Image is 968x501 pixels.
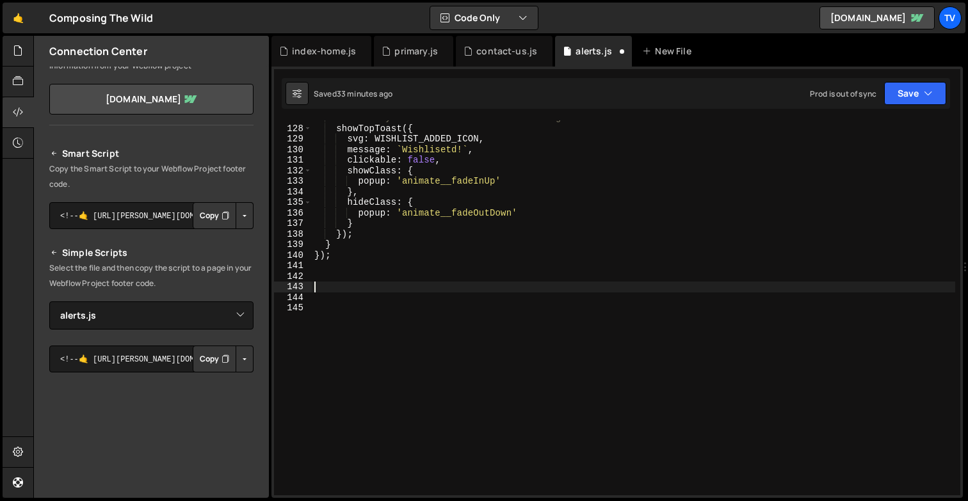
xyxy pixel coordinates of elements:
[193,346,254,372] div: Button group with nested dropdown
[274,134,312,145] div: 129
[274,176,312,187] div: 133
[3,3,34,33] a: 🤙
[274,239,312,250] div: 139
[49,245,254,260] h2: Simple Scripts
[274,187,312,198] div: 134
[884,82,946,105] button: Save
[274,155,312,166] div: 131
[810,88,876,99] div: Prod is out of sync
[476,45,537,58] div: contact-us.js
[274,145,312,155] div: 130
[337,88,392,99] div: 33 minutes ago
[274,208,312,219] div: 136
[819,6,935,29] a: [DOMAIN_NAME]
[274,197,312,208] div: 135
[274,166,312,177] div: 132
[274,271,312,282] div: 142
[642,45,696,58] div: New File
[49,202,254,229] textarea: <!--🤙 [URL][PERSON_NAME][DOMAIN_NAME]> <script>document.addEventListener("DOMContentLoaded", func...
[49,44,147,58] h2: Connection Center
[292,45,356,58] div: index-home.js
[274,303,312,314] div: 145
[193,202,236,229] button: Copy
[430,6,538,29] button: Code Only
[314,88,392,99] div: Saved
[49,146,254,161] h2: Smart Script
[576,45,611,58] div: alerts.js
[274,282,312,292] div: 143
[49,84,254,115] a: [DOMAIN_NAME]
[274,250,312,261] div: 140
[274,123,312,134] div: 128
[274,292,312,303] div: 144
[193,346,236,372] button: Copy
[939,6,962,29] a: TV
[274,218,312,229] div: 137
[49,260,254,291] p: Select the file and then copy the script to a page in your Webflow Project footer code.
[193,202,254,229] div: Button group with nested dropdown
[274,229,312,240] div: 138
[49,10,153,26] div: Composing The Wild
[274,260,312,271] div: 141
[49,161,254,192] p: Copy the Smart Script to your Webflow Project footer code.
[394,45,438,58] div: primary.js
[49,346,254,372] textarea: <!--🤙 [URL][PERSON_NAME][DOMAIN_NAME]> <script>document.addEventListener("DOMContentLoaded", func...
